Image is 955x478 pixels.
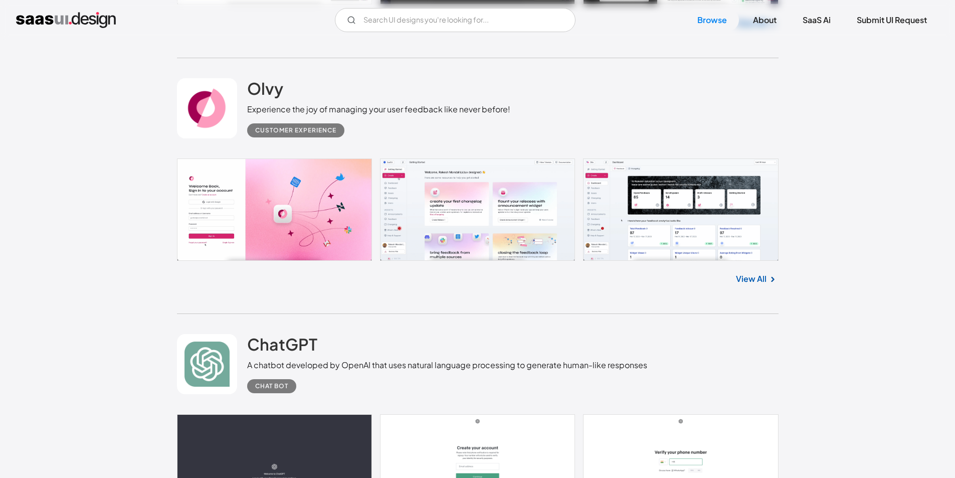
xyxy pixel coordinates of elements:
[845,9,939,31] a: Submit UI Request
[335,8,576,32] form: Email Form
[16,12,116,28] a: home
[736,273,767,285] a: View All
[247,334,317,359] a: ChatGPT
[247,334,317,354] h2: ChatGPT
[255,380,288,392] div: Chat Bot
[247,359,647,371] div: A chatbot developed by OpenAI that uses natural language processing to generate human-like responses
[335,8,576,32] input: Search UI designs you're looking for...
[255,124,336,136] div: Customer Experience
[791,9,843,31] a: SaaS Ai
[741,9,789,31] a: About
[247,78,283,98] h2: Olvy
[685,9,739,31] a: Browse
[247,103,510,115] div: Experience the joy of managing your user feedback like never before!
[247,78,283,103] a: Olvy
